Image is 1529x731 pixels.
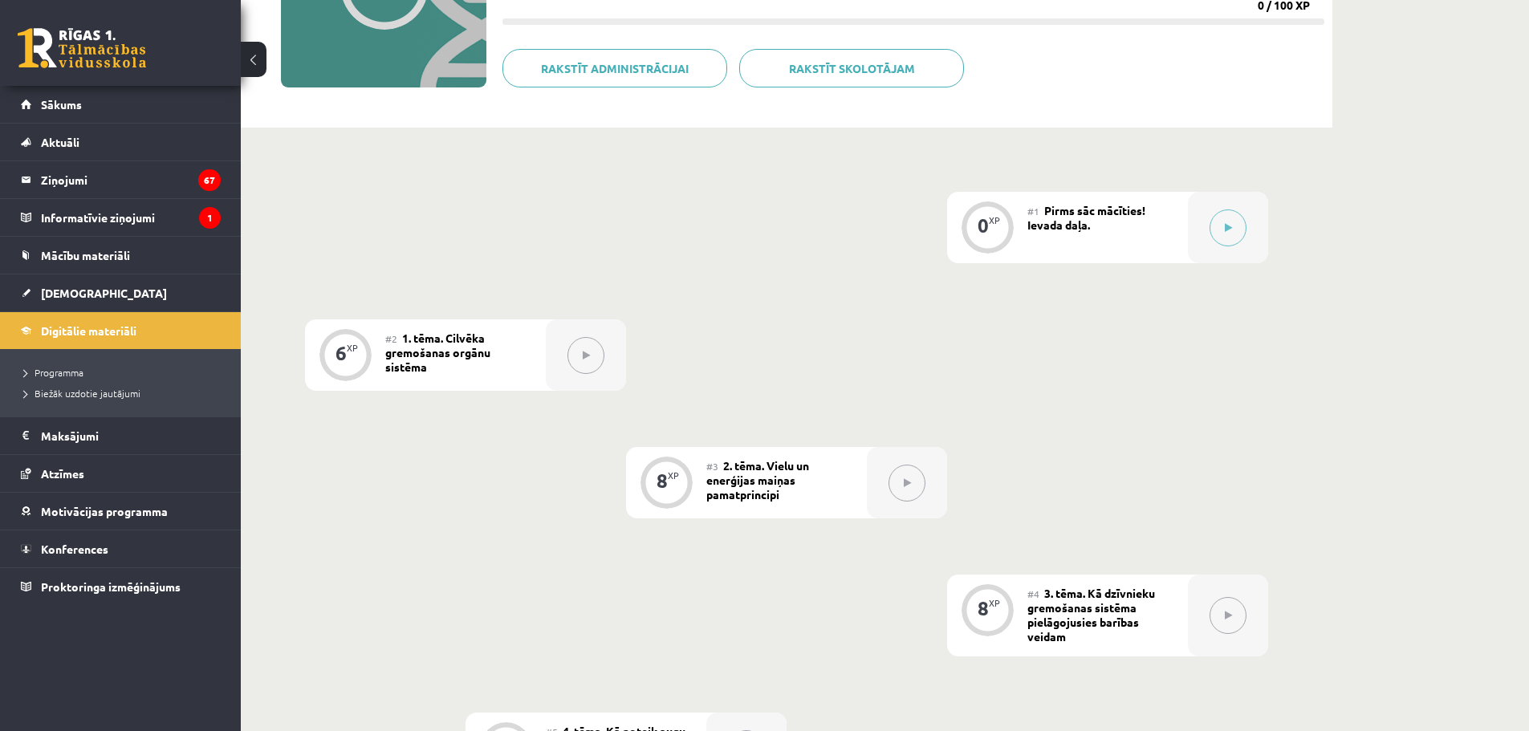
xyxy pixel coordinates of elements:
span: Aktuāli [41,135,79,149]
a: Digitālie materiāli [21,312,221,349]
div: XP [989,216,1000,225]
div: 8 [978,601,989,615]
span: Mācību materiāli [41,248,130,262]
div: 6 [335,346,347,360]
span: Atzīmes [41,466,84,481]
a: Ziņojumi67 [21,161,221,198]
a: Proktoringa izmēģinājums [21,568,221,605]
div: XP [347,343,358,352]
div: 0 [978,218,989,233]
span: #4 [1027,587,1039,600]
span: Pirms sāc mācīties! Ievada daļa. [1027,203,1145,232]
span: Proktoringa izmēģinājums [41,579,181,594]
legend: Ziņojumi [41,161,221,198]
span: Biežāk uzdotie jautājumi [24,387,140,400]
legend: Informatīvie ziņojumi [41,199,221,236]
a: Informatīvie ziņojumi1 [21,199,221,236]
a: Atzīmes [21,455,221,492]
span: Sākums [41,97,82,112]
a: Biežāk uzdotie jautājumi [24,386,225,400]
span: Motivācijas programma [41,504,168,518]
a: Rakstīt administrācijai [502,49,727,87]
a: Sākums [21,86,221,123]
span: 3. tēma. Kā dzīvnieku gremošanas sistēma pielāgojusies barības veidam [1027,586,1155,644]
a: Rīgas 1. Tālmācības vidusskola [18,28,146,68]
div: XP [989,599,1000,607]
a: [DEMOGRAPHIC_DATA] [21,274,221,311]
span: Konferences [41,542,108,556]
a: Konferences [21,530,221,567]
div: 8 [657,473,668,488]
span: #2 [385,332,397,345]
i: 67 [198,169,221,191]
i: 1 [199,207,221,229]
div: XP [668,471,679,480]
a: Rakstīt skolotājam [739,49,964,87]
span: [DEMOGRAPHIC_DATA] [41,286,167,300]
span: #1 [1027,205,1039,217]
span: Programma [24,366,83,379]
span: 1. tēma. Cilvēka gremošanas orgānu sistēma [385,331,490,374]
span: Digitālie materiāli [41,323,136,338]
a: Maksājumi [21,417,221,454]
a: Motivācijas programma [21,493,221,530]
a: Mācību materiāli [21,237,221,274]
a: Programma [24,365,225,380]
legend: Maksājumi [41,417,221,454]
a: Aktuāli [21,124,221,160]
span: 2. tēma. Vielu un enerģijas maiņas pamatprincipi [706,458,809,502]
span: #3 [706,460,718,473]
